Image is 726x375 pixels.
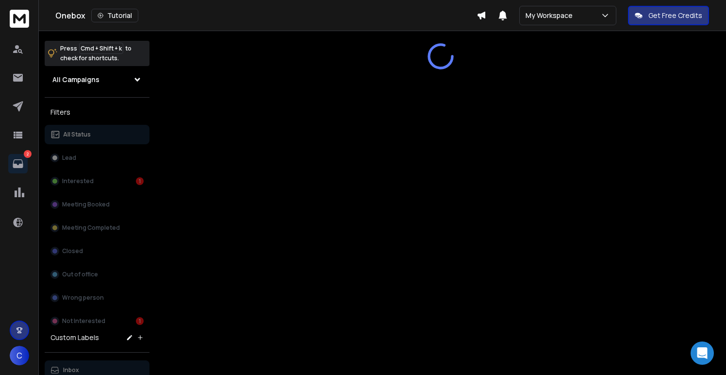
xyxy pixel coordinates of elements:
[79,43,123,54] span: Cmd + Shift + k
[52,75,99,85] h1: All Campaigns
[60,44,132,63] p: Press to check for shortcuts.
[526,11,577,20] p: My Workspace
[10,346,29,365] button: C
[50,333,99,342] h3: Custom Labels
[628,6,709,25] button: Get Free Credits
[8,154,28,173] a: 2
[691,341,714,365] div: Open Intercom Messenger
[648,11,702,20] p: Get Free Credits
[55,9,477,22] div: Onebox
[91,9,138,22] button: Tutorial
[45,105,149,119] h3: Filters
[45,70,149,89] button: All Campaigns
[24,150,32,158] p: 2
